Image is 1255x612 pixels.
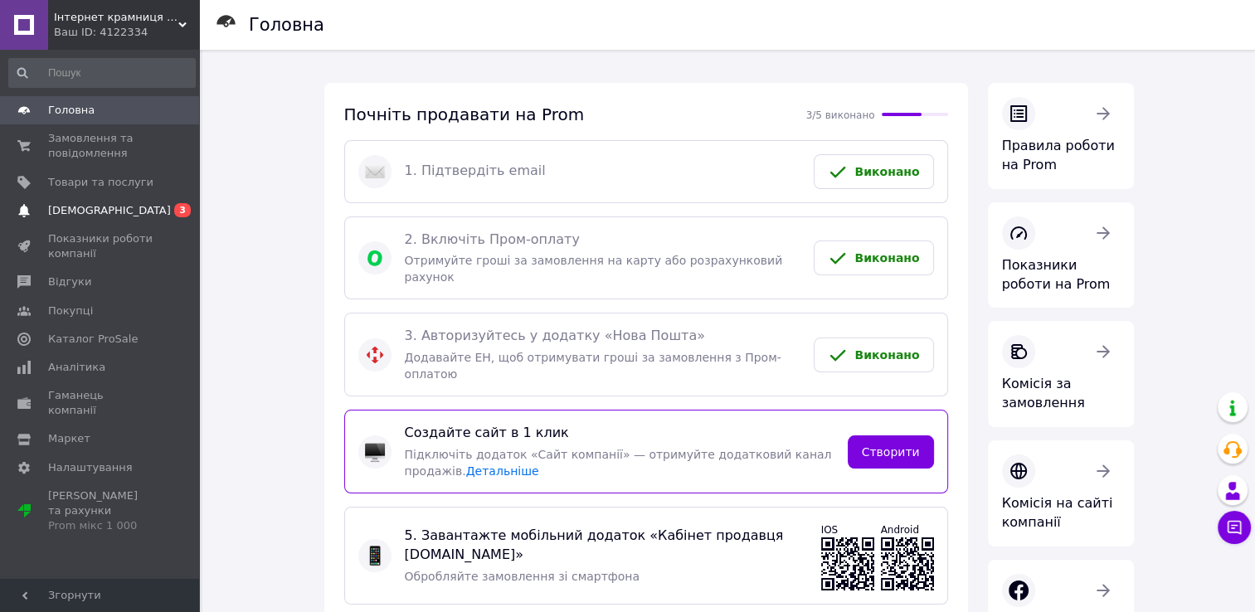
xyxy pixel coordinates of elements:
[1002,138,1115,172] span: Правила роботи на Prom
[405,162,801,181] span: 1. Підтвердіть email
[806,109,875,121] span: 3/5 виконано
[344,104,585,124] span: Почніть продавати на Prom
[405,570,640,583] span: Обробляйте замовлення зі смартфона
[821,524,839,536] span: IOS
[174,203,191,217] span: 3
[48,332,138,347] span: Каталог ProSale
[988,440,1134,546] a: Комісія на сайті компанії
[48,304,93,318] span: Покупці
[1002,257,1111,292] span: Показники роботи на Prom
[48,431,90,446] span: Маркет
[365,546,385,566] img: :iphone:
[48,231,153,261] span: Показники роботи компанії
[848,435,934,469] a: Створити
[405,448,832,478] span: Підключіть додаток «Сайт компанії» — отримуйте додатковий канал продажів.
[405,254,783,284] span: Отримуйте гроші за замовлення на карту або розрахунковий рахунок
[405,351,781,381] span: Додавайте ЕН, щоб отримувати гроші за замовлення з Пром-оплатою
[365,162,385,182] img: :email:
[48,274,91,289] span: Відгуки
[405,424,834,443] span: Создайте сайт в 1 клик
[466,464,539,478] a: Детальніше
[988,202,1134,308] a: Показники роботи на Prom
[1002,376,1085,410] span: Комісія за замовлення
[249,15,324,35] h1: Головна
[405,231,801,250] span: 2. Включіть Пром-оплату
[54,25,199,40] div: Ваш ID: 4122334
[48,203,171,218] span: [DEMOGRAPHIC_DATA]
[365,248,385,268] img: avatar image
[48,488,153,534] span: [PERSON_NAME] та рахунки
[365,442,385,462] img: :desktop_computer:
[854,348,919,362] span: Виконано
[48,131,153,161] span: Замовлення та повідомлення
[8,58,196,88] input: Пошук
[1218,511,1251,544] button: Чат з покупцем
[405,327,801,346] span: 3. Авторизуйтесь у додатку «Нова Пошта»
[48,460,133,475] span: Налаштування
[48,388,153,418] span: Гаманець компанії
[48,103,95,118] span: Головна
[881,524,919,536] span: Android
[988,83,1134,189] a: Правила роботи на Prom
[405,527,808,565] span: 5. Завантажте мобільний додаток «Кабінет продавця [DOMAIN_NAME]»
[48,175,153,190] span: Товари та послуги
[854,165,919,178] span: Виконано
[988,321,1134,427] a: Комісія за замовлення
[854,251,919,265] span: Виконано
[54,10,178,25] span: Інтернет крамниця “ВСЕ ДЛЯ ВСІХ”
[48,360,105,375] span: Аналітика
[1002,495,1113,530] span: Комісія на сайті компанії
[48,518,153,533] div: Prom мікс 1 000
